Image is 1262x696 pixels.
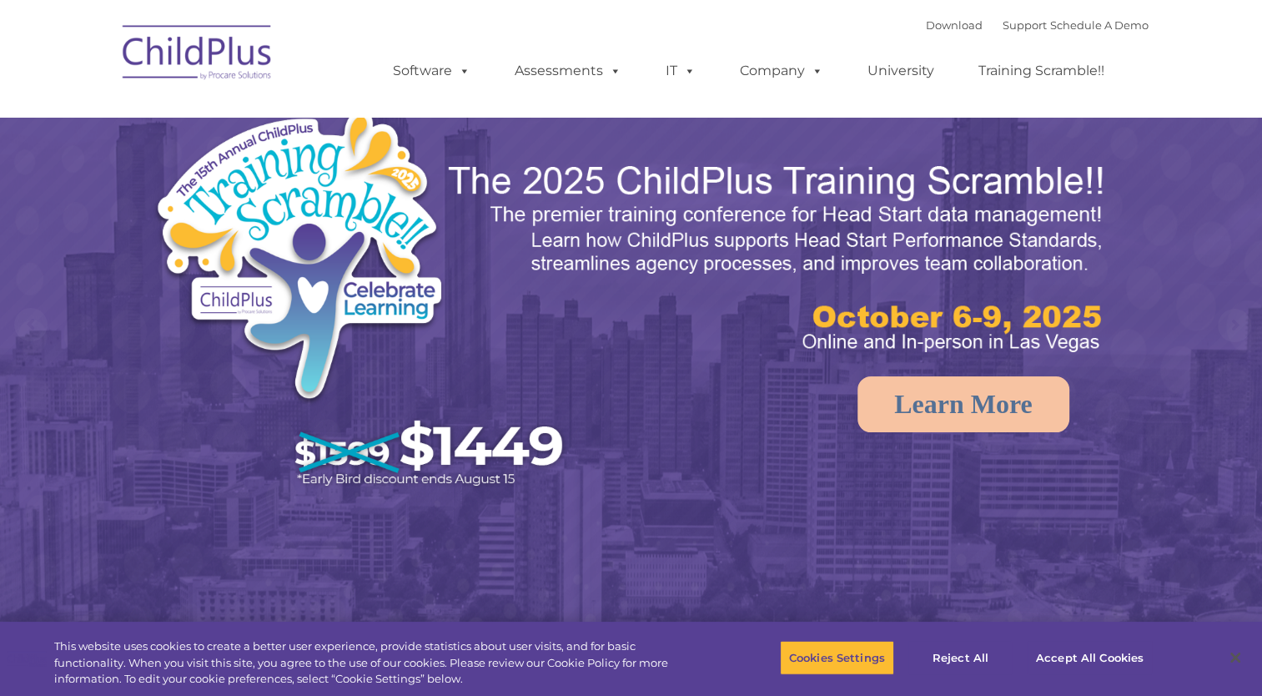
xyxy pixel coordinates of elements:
a: Learn More [857,376,1069,432]
div: This website uses cookies to create a better user experience, provide statistics about user visit... [54,638,694,688]
a: Assessments [498,54,638,88]
a: Training Scramble!! [962,54,1121,88]
a: Download [926,18,983,32]
button: Close [1217,639,1254,676]
button: Cookies Settings [780,640,894,675]
img: ChildPlus by Procare Solutions [114,13,281,97]
button: Reject All [908,640,1013,675]
button: Accept All Cookies [1027,640,1153,675]
a: IT [649,54,712,88]
span: Phone number [232,179,303,191]
a: Support [1003,18,1047,32]
a: Software [376,54,487,88]
font: | [926,18,1149,32]
a: Schedule A Demo [1050,18,1149,32]
span: Last name [232,110,283,123]
a: University [851,54,951,88]
a: Company [723,54,840,88]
